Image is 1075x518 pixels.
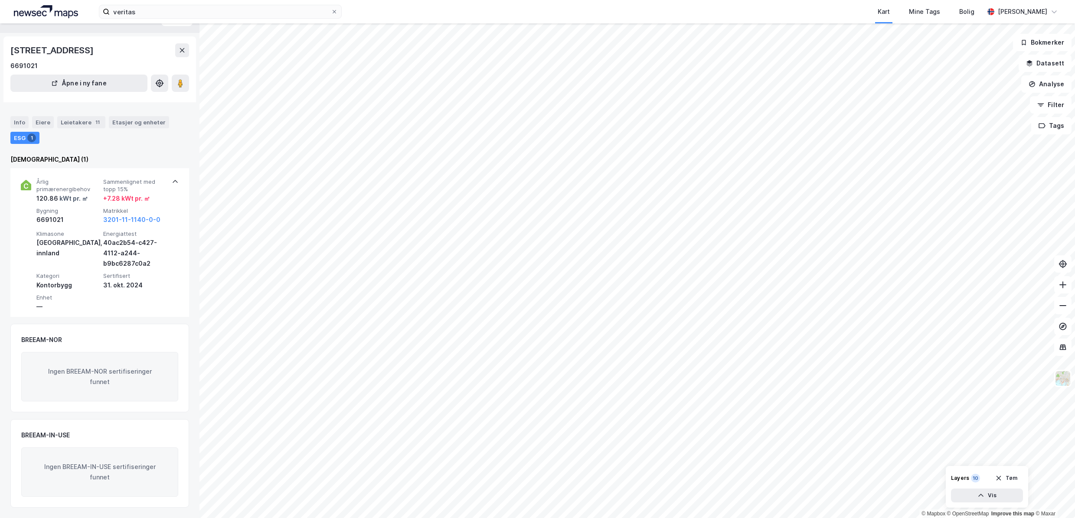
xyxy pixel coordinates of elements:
div: BREEAM-IN-USE [21,430,70,440]
button: Tags [1031,117,1072,134]
div: 1 [27,134,36,142]
button: Åpne i ny fane [10,75,147,92]
span: Bygning [36,207,100,215]
div: Ingen BREEAM-NOR sertifiseringer funnet [21,352,178,401]
div: 11 [93,118,102,127]
div: [STREET_ADDRESS] [10,43,95,57]
div: 40ac2b54-c427-4112-a244-b9bc6287c0a2 [103,238,167,269]
div: [PERSON_NAME] [998,7,1047,17]
div: Bolig [959,7,974,17]
div: 10 [971,474,980,482]
div: 120.86 [36,193,88,204]
div: Kontrollprogram for chat [1032,476,1075,518]
span: Matrikkel [103,207,167,215]
div: kWt pr. ㎡ [58,193,88,204]
div: BREEAM-NOR [21,335,62,345]
div: Etasjer og enheter [112,118,166,126]
span: Årlig primærenergibehov [36,178,100,193]
div: Layers [951,475,969,482]
button: Datasett [1019,55,1072,72]
div: + 7.28 kWt pr. ㎡ [103,193,150,204]
div: Mine Tags [909,7,940,17]
span: Sertifisert [103,272,167,280]
span: Kategori [36,272,100,280]
div: [DEMOGRAPHIC_DATA] (1) [10,154,189,165]
input: Søk på adresse, matrikkel, gårdeiere, leietakere eller personer [110,5,331,18]
span: Enhet [36,294,100,301]
a: Mapbox [921,511,945,517]
a: Improve this map [991,511,1034,517]
iframe: Chat Widget [1032,476,1075,518]
span: Energiattest [103,230,167,238]
span: Klimasone [36,230,100,238]
button: Analyse [1021,75,1072,93]
button: 3201-11-1140-0-0 [103,215,160,225]
a: OpenStreetMap [947,511,989,517]
button: Bokmerker [1013,34,1072,51]
div: [GEOGRAPHIC_DATA], innland [36,238,100,258]
img: logo.a4113a55bc3d86da70a041830d287a7e.svg [14,5,78,18]
div: 31. okt. 2024 [103,280,167,290]
div: — [36,301,100,312]
button: Vis [951,489,1023,502]
div: Kart [878,7,890,17]
span: Sammenlignet med topp 15% [103,178,167,193]
div: Kontorbygg [36,280,100,290]
button: Tøm [990,471,1023,485]
div: Leietakere [57,116,105,128]
div: 6691021 [36,215,100,225]
div: Info [10,116,29,128]
div: 6691021 [10,61,38,71]
div: Ingen BREEAM-IN-USE sertifiseringer funnet [21,447,178,497]
div: ESG [10,132,39,144]
div: Eiere [32,116,54,128]
button: Filter [1030,96,1072,114]
img: Z [1055,370,1071,387]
